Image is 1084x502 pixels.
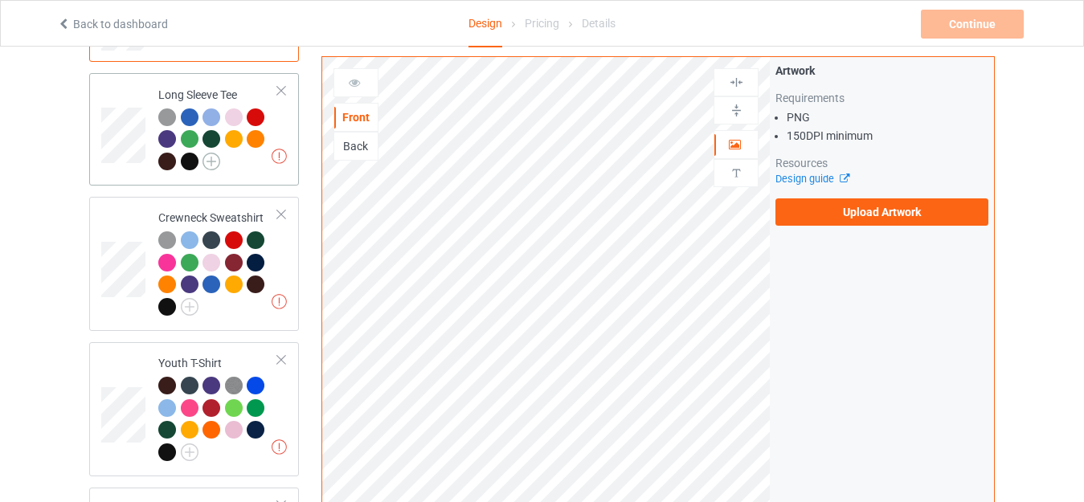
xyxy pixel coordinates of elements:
[181,298,198,316] img: svg+xml;base64,PD94bWwgdmVyc2lvbj0iMS4wIiBlbmNvZGluZz0iVVRGLTgiPz4KPHN2ZyB3aWR0aD0iMjJweCIgaGVpZ2...
[729,103,744,118] img: svg%3E%0A
[57,18,168,31] a: Back to dashboard
[181,443,198,461] img: svg+xml;base64,PD94bWwgdmVyc2lvbj0iMS4wIiBlbmNvZGluZz0iVVRGLTgiPz4KPHN2ZyB3aWR0aD0iMjJweCIgaGVpZ2...
[775,90,988,106] div: Requirements
[582,1,616,46] div: Details
[787,109,988,125] li: PNG
[158,355,278,459] div: Youth T-Shirt
[272,294,287,309] img: exclamation icon
[729,165,744,181] img: svg%3E%0A
[525,1,559,46] div: Pricing
[272,149,287,164] img: exclamation icon
[775,198,988,226] label: Upload Artwork
[89,73,299,186] div: Long Sleeve Tee
[334,138,378,154] div: Back
[89,342,299,476] div: Youth T-Shirt
[468,1,502,47] div: Design
[272,439,287,455] img: exclamation icon
[787,128,988,144] li: 150 DPI minimum
[775,173,849,185] a: Design guide
[89,197,299,331] div: Crewneck Sweatshirt
[775,63,988,79] div: Artwork
[158,87,278,169] div: Long Sleeve Tee
[775,155,988,171] div: Resources
[158,210,278,314] div: Crewneck Sweatshirt
[334,109,378,125] div: Front
[202,153,220,170] img: svg+xml;base64,PD94bWwgdmVyc2lvbj0iMS4wIiBlbmNvZGluZz0iVVRGLTgiPz4KPHN2ZyB3aWR0aD0iMjJweCIgaGVpZ2...
[225,377,243,394] img: heather_texture.png
[729,75,744,90] img: svg%3E%0A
